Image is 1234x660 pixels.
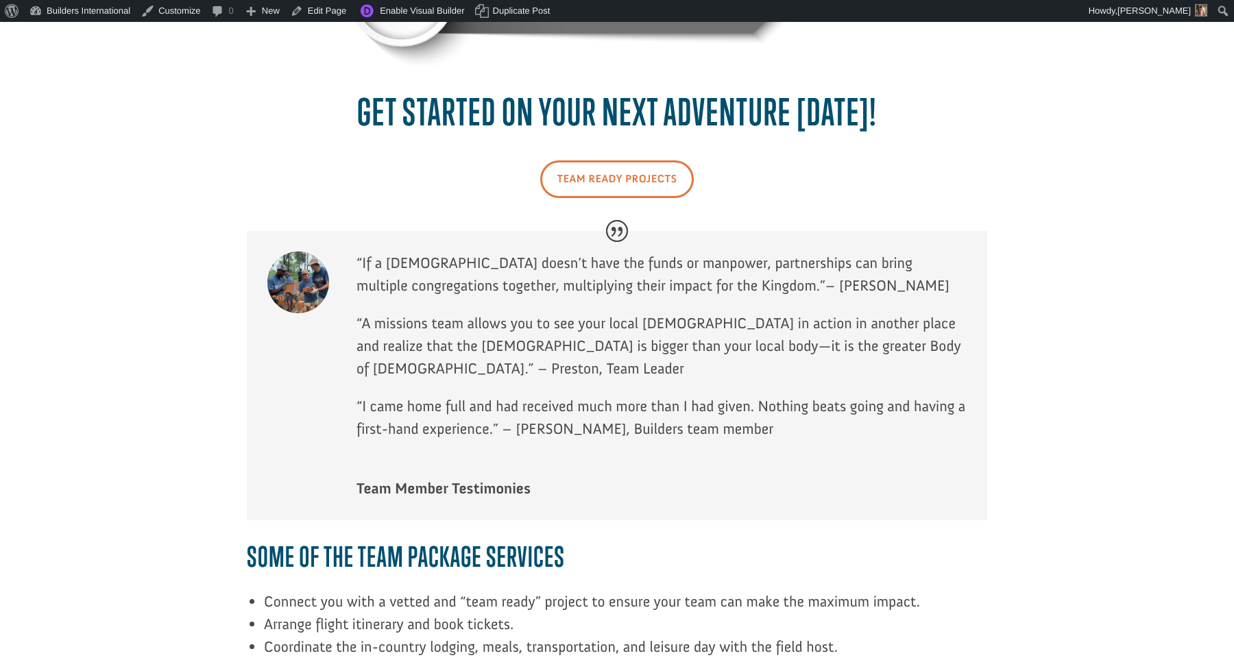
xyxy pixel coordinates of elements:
[247,90,987,140] h2: Get started on your next adventure [DATE]!
[1117,5,1191,16] span: [PERSON_NAME]
[356,477,967,500] span: Team Member Testimonies
[356,254,912,295] span: “If a [DEMOGRAPHIC_DATA] doesn’t have the funds or manpower, partnerships can bring multiple cong...
[356,397,965,438] span: “I came home full and had received much more than I had given. Nothing beats going and having a f...
[264,637,838,656] span: Coordinate the in-country lodging, meals, transportation, and leisure day with the field host.
[356,314,961,378] span: “A missions team allows you to see your local [DEMOGRAPHIC_DATA] in action in another place and r...
[264,592,920,611] span: Connect you with a vetted and “team ready” project to ensure your team can make the maximum impact.
[825,276,949,295] span: – [PERSON_NAME]
[264,615,513,633] span: Arrange flight itinerary and book tickets.
[247,540,565,573] span: SOME OF THE TEAM PACKAGE SERVICES
[540,160,694,198] a: Team Ready Projects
